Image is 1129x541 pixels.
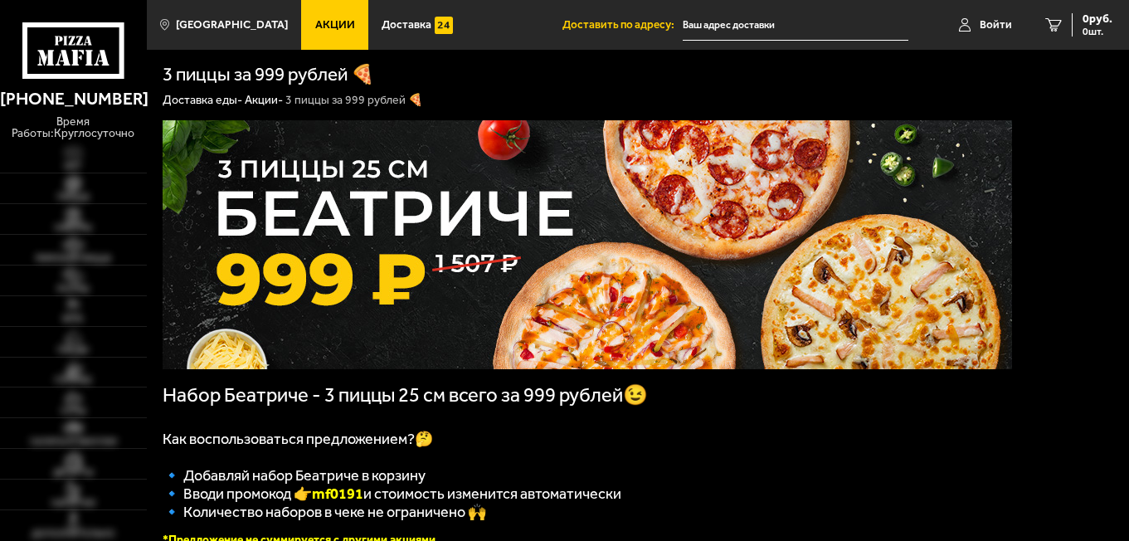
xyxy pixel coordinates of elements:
[176,19,288,31] span: [GEOGRAPHIC_DATA]
[245,93,283,107] a: Акции-
[1083,27,1112,37] span: 0 шт.
[163,466,426,485] span: 🔹 Добавляй набор Беатриче в корзину
[562,19,683,31] span: Доставить по адресу:
[163,503,486,521] span: 🔹 Количество наборов в чеке не ограничено 🙌
[312,485,363,503] b: mf0191
[382,19,431,31] span: Доставка
[163,93,242,107] a: Доставка еды-
[285,93,423,108] div: 3 пиццы за 999 рублей 🍕
[163,66,374,85] h1: 3 пиццы за 999 рублей 🍕
[163,120,1012,369] img: 1024x1024
[163,383,648,407] span: Набор Беатриче - 3 пиццы 25 см всего за 999 рублей😉
[683,10,908,41] input: Ваш адрес доставки
[980,19,1012,31] span: Войти
[163,485,621,503] span: 🔹 Вводи промокод 👉 и стоимость изменится автоматически
[315,19,355,31] span: Акции
[1083,13,1112,25] span: 0 руб.
[435,17,452,34] img: 15daf4d41897b9f0e9f617042186c801.svg
[163,430,433,448] span: Как воспользоваться предложением?🤔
